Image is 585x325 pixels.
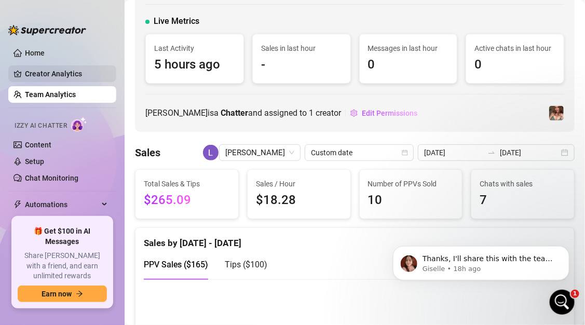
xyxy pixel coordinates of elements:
[480,191,566,210] span: 7
[309,108,314,118] span: 1
[18,226,107,247] span: 🎁 Get $100 in AI Messages
[18,286,107,302] button: Earn nowarrow-right
[25,49,45,57] a: Home
[15,121,67,131] span: Izzy AI Chatter
[25,174,78,182] a: Chat Monitoring
[25,141,51,149] a: Content
[480,178,566,189] span: Chats with sales
[261,55,342,75] span: -
[225,145,294,160] span: Lance
[144,228,566,250] div: Sales by [DATE] - [DATE]
[549,106,564,120] img: Your
[154,43,235,54] span: Last Activity
[144,178,230,189] span: Total Sales & Tips
[487,148,496,157] span: swap-right
[203,145,219,160] img: Lance
[42,290,72,298] span: Earn now
[350,110,358,117] span: setting
[424,147,483,158] input: Start date
[71,117,87,132] img: AI Chatter
[76,290,83,297] span: arrow-right
[25,65,108,82] a: Creator Analytics
[368,43,449,54] span: Messages in last hour
[13,200,22,209] span: thunderbolt
[368,191,454,210] span: 10
[154,55,235,75] span: 5 hours ago
[311,145,407,160] span: Custom date
[474,43,555,54] span: Active chats in last hour
[145,106,341,119] span: [PERSON_NAME] is a and assigned to creator
[402,150,408,156] span: calendar
[18,251,107,281] span: Share [PERSON_NAME] with a friend, and earn unlimited rewards
[256,191,342,210] span: $18.28
[261,43,342,54] span: Sales in last hour
[500,147,559,158] input: End date
[571,290,579,298] span: 1
[362,109,417,117] span: Edit Permissions
[144,260,208,269] span: PPV Sales ( $165 )
[474,55,555,75] span: 0
[135,145,160,160] h4: Sales
[25,196,99,213] span: Automations
[8,25,86,35] img: logo-BBDzfeDw.svg
[25,90,76,99] a: Team Analytics
[225,260,267,269] span: Tips ( $100 )
[550,290,575,315] iframe: Intercom live chat
[368,55,449,75] span: 0
[144,191,230,210] span: $265.09
[25,157,44,166] a: Setup
[377,224,585,297] iframe: Intercom notifications message
[256,178,342,189] span: Sales / Hour
[221,108,248,118] b: Chatter
[487,148,496,157] span: to
[154,15,199,28] span: Live Metrics
[368,178,454,189] span: Number of PPVs Sold
[350,105,418,121] button: Edit Permissions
